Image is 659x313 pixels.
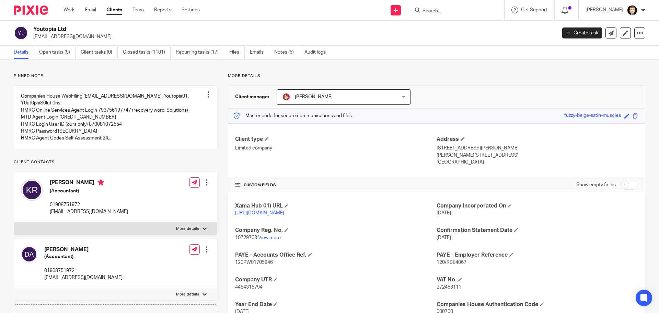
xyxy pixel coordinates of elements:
[176,292,199,297] p: More details
[235,145,437,152] p: Limited company
[14,5,48,15] img: Pixie
[176,226,199,232] p: More details
[50,179,128,188] h4: [PERSON_NAME]
[235,202,437,210] h4: Xama Hub 01) URL
[235,251,437,259] h4: PAYE - Accounts Office Ref.
[50,188,128,194] h5: (Accountant)
[44,246,123,253] h4: [PERSON_NAME]
[304,46,331,59] a: Audit logs
[295,94,333,99] span: [PERSON_NAME]
[229,46,245,59] a: Files
[97,179,104,186] i: Primary
[21,179,43,201] img: svg%3E
[235,227,437,234] h4: Company Reg. No.
[437,285,461,290] span: 272453111
[154,7,171,13] a: Reports
[576,181,616,188] label: Show empty fields
[437,276,638,283] h4: VAT No.
[274,46,299,59] a: Notes (5)
[21,246,37,262] img: svg%3E
[235,260,273,265] span: 120PW01705846
[437,251,638,259] h4: PAYE - Employer Reference
[235,93,270,100] h3: Client manager
[437,145,638,152] p: [STREET_ADDRESS][PERSON_NAME]
[235,285,263,290] span: 4454315794
[63,7,74,13] a: Work
[437,235,451,240] span: [DATE]
[39,46,76,59] a: Open tasks (9)
[14,46,34,59] a: Details
[437,227,638,234] h4: Confirmation Statement Date
[85,7,96,13] a: Email
[228,73,645,79] p: More details
[235,211,284,215] a: [URL][DOMAIN_NAME]
[521,8,547,12] span: Get Support
[182,7,200,13] a: Settings
[235,301,437,308] h4: Year End Date
[422,8,484,14] input: Search
[235,136,437,143] h4: Client type
[437,136,638,143] h4: Address
[437,211,451,215] span: [DATE]
[176,46,224,59] a: Recurring tasks (17)
[50,208,128,215] p: [EMAIL_ADDRESS][DOMAIN_NAME]
[437,202,638,210] h4: Company Incorporated On
[123,46,171,59] a: Closed tasks (1101)
[627,5,638,16] img: DavidBlack.format_png.resize_200x.png
[132,7,144,13] a: Team
[235,276,437,283] h4: Company UTR
[50,201,128,208] p: 01908751972
[562,27,602,38] a: Create task
[44,274,123,281] p: [EMAIL_ADDRESS][DOMAIN_NAME]
[14,26,28,40] img: svg%3E
[282,93,290,101] img: Katherine%20-%20Pink%20cartoon.png
[250,46,269,59] a: Emails
[437,301,638,308] h4: Companies House Authentication Code
[564,112,621,120] div: fuzzy-beige-satin-muscles
[437,260,466,265] span: 120/RB84067
[437,152,638,159] p: [PERSON_NAME][STREET_ADDRESS]
[258,235,281,240] a: View more
[44,253,123,260] h5: (Accountant)
[586,7,623,13] p: [PERSON_NAME]
[106,7,122,13] a: Clients
[33,26,448,33] h2: Youtopia Ltd
[235,235,257,240] span: 10729703
[14,73,217,79] p: Pinned note
[233,112,352,119] p: Master code for secure communications and files
[33,33,552,40] p: [EMAIL_ADDRESS][DOMAIN_NAME]
[437,159,638,166] p: [GEOGRAPHIC_DATA]
[81,46,118,59] a: Client tasks (0)
[44,267,123,274] p: 01908751972
[14,159,217,165] p: Client contacts
[235,182,437,188] h4: CUSTOM FIELDS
